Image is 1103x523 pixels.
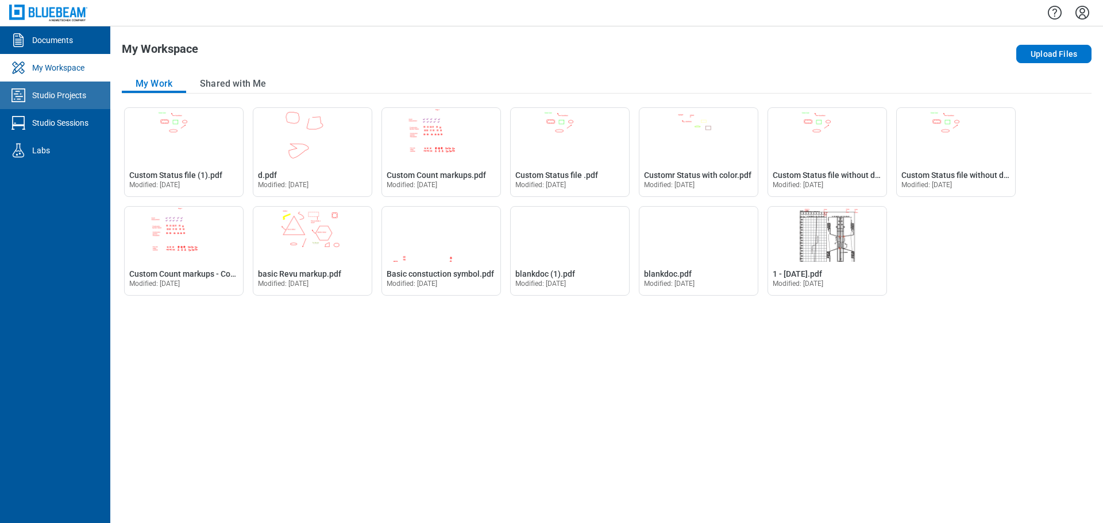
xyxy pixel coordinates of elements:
img: blankdoc (1).pdf [511,207,629,262]
div: My Workspace [32,62,84,73]
img: Custom Count markups.pdf [382,108,500,163]
button: My Work [122,75,186,93]
button: Upload Files [1016,45,1092,63]
span: Modified: [DATE] [901,181,952,189]
img: Custom Status file .pdf [511,108,629,163]
img: Custom Status file (1).pdf [125,108,243,163]
div: Open d.pdf in Editor [253,107,372,197]
div: Studio Sessions [32,117,88,129]
img: Bluebeam, Inc. [9,5,87,21]
div: Open blankdoc (1).pdf in Editor [510,206,630,296]
svg: Studio Projects [9,86,28,104]
h1: My Workspace [122,42,198,61]
div: Open blankdoc.pdf in Editor [639,206,758,296]
span: blankdoc (1).pdf [515,269,575,278]
span: Modified: [DATE] [129,181,180,189]
div: Studio Projects [32,90,86,101]
span: Modified: [DATE] [129,280,180,288]
span: 1 - [DATE].pdf [773,269,822,278]
img: Basic constuction symbol.pdf [382,207,500,262]
span: Modified: [DATE] [515,181,566,189]
div: Open Custom Count markups.pdf in Editor [381,107,501,197]
span: Custom Count markups - Copy.pdf [129,269,253,278]
span: Custom Status file (1).pdf [129,171,222,180]
img: Custom Status file without default status.pdf [768,108,886,163]
button: Shared with Me [186,75,280,93]
span: basic Revu markup.pdf [258,269,341,278]
span: Modified: [DATE] [644,280,695,288]
span: Modified: [DATE] [644,181,695,189]
img: Custom Status file without default status - Copy.pdf [897,108,1015,163]
span: Modified: [DATE] [773,181,824,189]
span: Modified: [DATE] [387,181,438,189]
img: Customr Status with color.pdf [639,108,758,163]
div: Open Basic constuction symbol.pdf in Editor [381,206,501,296]
div: Open Custom Status file without default status.pdf in Editor [768,107,887,197]
div: Open 1 - 12.7.2020.pdf in Editor [768,206,887,296]
span: blankdoc.pdf [644,269,692,278]
div: Open Custom Count markups - Copy.pdf in Editor [124,206,244,296]
span: Modified: [DATE] [515,280,566,288]
svg: My Workspace [9,59,28,77]
span: Basic constuction symbol.pdf [387,269,494,278]
div: Open Custom Status file (1).pdf in Editor [124,107,244,197]
img: d.pdf [253,108,372,163]
div: Open Custom Status file without default status - Copy.pdf in Editor [896,107,1016,197]
div: Documents [32,34,73,46]
svg: Labs [9,141,28,160]
span: Modified: [DATE] [773,280,824,288]
span: Custom Count markups.pdf [387,171,486,180]
span: d.pdf [258,171,277,180]
img: Custom Count markups - Copy.pdf [125,207,243,262]
img: 1 - 12.7.2020.pdf [768,207,886,262]
span: Modified: [DATE] [387,280,438,288]
span: Custom Status file .pdf [515,171,598,180]
img: basic Revu markup.pdf [253,207,372,262]
span: Modified: [DATE] [258,181,309,189]
button: Settings [1073,3,1092,22]
svg: Documents [9,31,28,49]
span: Custom Status file without default status.pdf [773,171,936,180]
div: Open basic Revu markup.pdf in Editor [253,206,372,296]
div: Open Customr Status with color.pdf in Editor [639,107,758,197]
img: blankdoc.pdf [639,207,758,262]
span: Customr Status with color.pdf [644,171,751,180]
span: Custom Status file without default status - Copy.pdf [901,171,1089,180]
span: Modified: [DATE] [258,280,309,288]
div: Open Custom Status file .pdf in Editor [510,107,630,197]
div: Labs [32,145,50,156]
svg: Studio Sessions [9,114,28,132]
